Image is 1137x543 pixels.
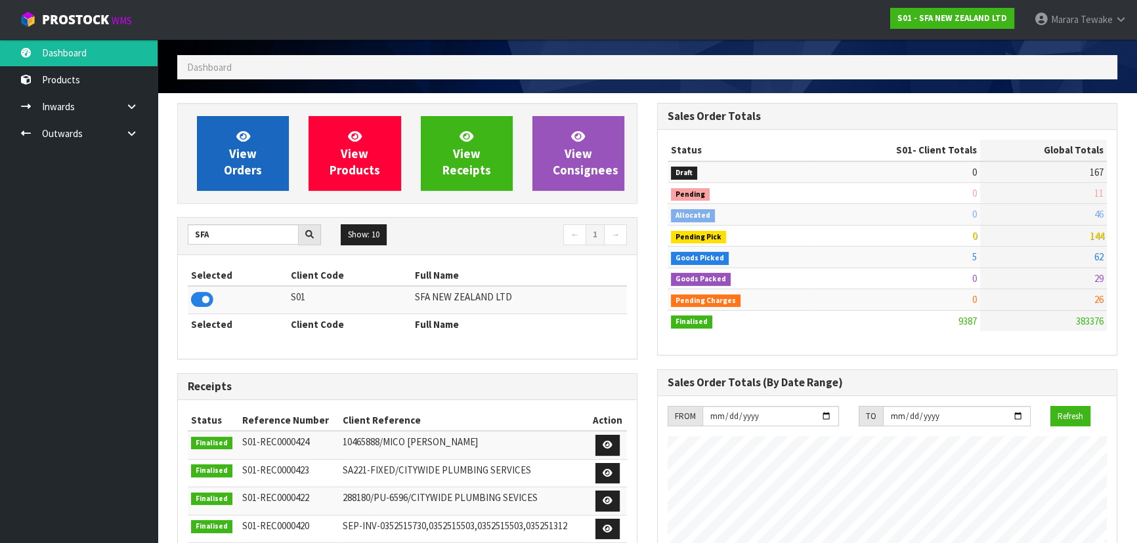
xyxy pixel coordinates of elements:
a: ViewConsignees [532,116,624,191]
span: SEP-INV-0352515730,0352515503,0352515503,035251312 [343,519,567,532]
h3: Sales Order Totals [668,110,1107,123]
span: Goods Picked [671,252,729,265]
span: ProStock [42,11,109,28]
span: 383376 [1076,315,1104,327]
span: View Orders [224,129,262,178]
strong: S01 - SFA NEW ZEALAND LTD [897,12,1007,24]
img: cube-alt.png [20,11,36,28]
a: ViewReceipts [421,116,513,191]
span: S01-REC0000422 [242,491,309,504]
small: WMS [112,14,132,27]
span: View Receipts [442,129,491,178]
span: Finalised [191,493,232,506]
th: Selected [188,314,288,335]
span: 5 [972,251,977,263]
th: Status [668,140,813,161]
span: S01-REC0000420 [242,519,309,532]
span: Pending Pick [671,231,726,244]
span: 26 [1094,293,1104,306]
span: Finalised [191,437,232,450]
span: 46 [1094,208,1104,220]
h3: Sales Order Totals (By Date Range) [668,376,1107,389]
th: Action [588,410,627,431]
a: ViewProducts [309,116,400,191]
th: Client Reference [339,410,588,431]
h3: Receipts [188,380,627,393]
span: 10465888/MICO [PERSON_NAME] [343,435,478,448]
span: Allocated [671,209,715,222]
span: Dashboard [187,61,232,73]
th: Client Code [288,314,412,335]
button: Show: 10 [341,224,387,245]
span: Goods Packed [671,273,731,286]
span: 9387 [958,315,977,327]
th: Selected [188,265,288,286]
span: 0 [972,208,977,220]
a: → [604,224,627,245]
button: Refresh [1050,406,1090,427]
span: 0 [972,293,977,306]
span: 11 [1094,187,1104,199]
span: Finalised [191,520,232,533]
span: Draft [671,167,697,180]
div: TO [859,406,883,427]
div: FROM [668,406,702,427]
span: Pending [671,188,710,201]
span: 167 [1090,166,1104,178]
a: S01 - SFA NEW ZEALAND LTD [890,8,1014,29]
span: 288180/PU-6596/CITYWIDE PLUMBING SEVICES [343,491,538,504]
span: View Products [330,129,380,178]
span: 144 [1090,230,1104,242]
span: Marara [1051,13,1079,26]
span: 29 [1094,272,1104,285]
span: 62 [1094,251,1104,263]
th: Full Name [412,265,627,286]
span: 0 [972,272,977,285]
span: Tewake [1081,13,1113,26]
th: - Client Totals [813,140,980,161]
span: View Consignees [553,129,618,178]
span: Finalised [671,315,712,329]
span: S01-REC0000424 [242,435,309,448]
th: Reference Number [239,410,339,431]
span: SA221-FIXED/CITYWIDE PLUMBING SERVICES [343,464,531,476]
span: S01 [896,144,912,156]
th: Global Totals [980,140,1107,161]
th: Status [188,410,239,431]
a: ← [563,224,586,245]
span: 0 [972,187,977,199]
th: Full Name [412,314,627,335]
span: Pending Charges [671,294,740,308]
span: Finalised [191,464,232,477]
td: S01 [288,286,412,314]
span: 0 [972,230,977,242]
td: SFA NEW ZEALAND LTD [412,286,627,314]
span: 0 [972,166,977,178]
a: 1 [586,224,605,245]
input: Search clients [188,224,299,245]
nav: Page navigation [418,224,628,247]
a: ViewOrders [197,116,289,191]
th: Client Code [288,265,412,286]
span: S01-REC0000423 [242,464,309,476]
